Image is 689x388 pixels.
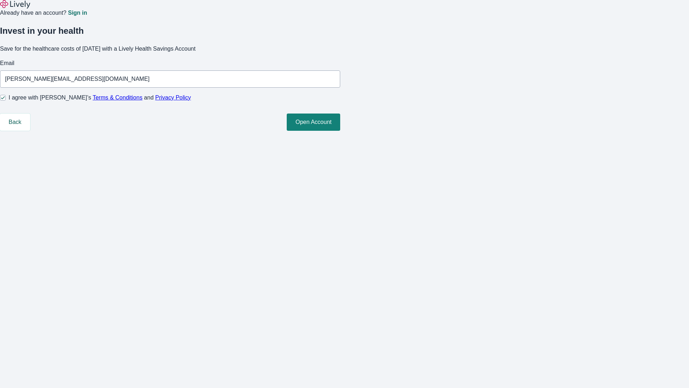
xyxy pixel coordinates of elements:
a: Terms & Conditions [93,94,142,101]
a: Sign in [68,10,87,16]
span: I agree with [PERSON_NAME]’s and [9,93,191,102]
a: Privacy Policy [155,94,191,101]
button: Open Account [287,114,340,131]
